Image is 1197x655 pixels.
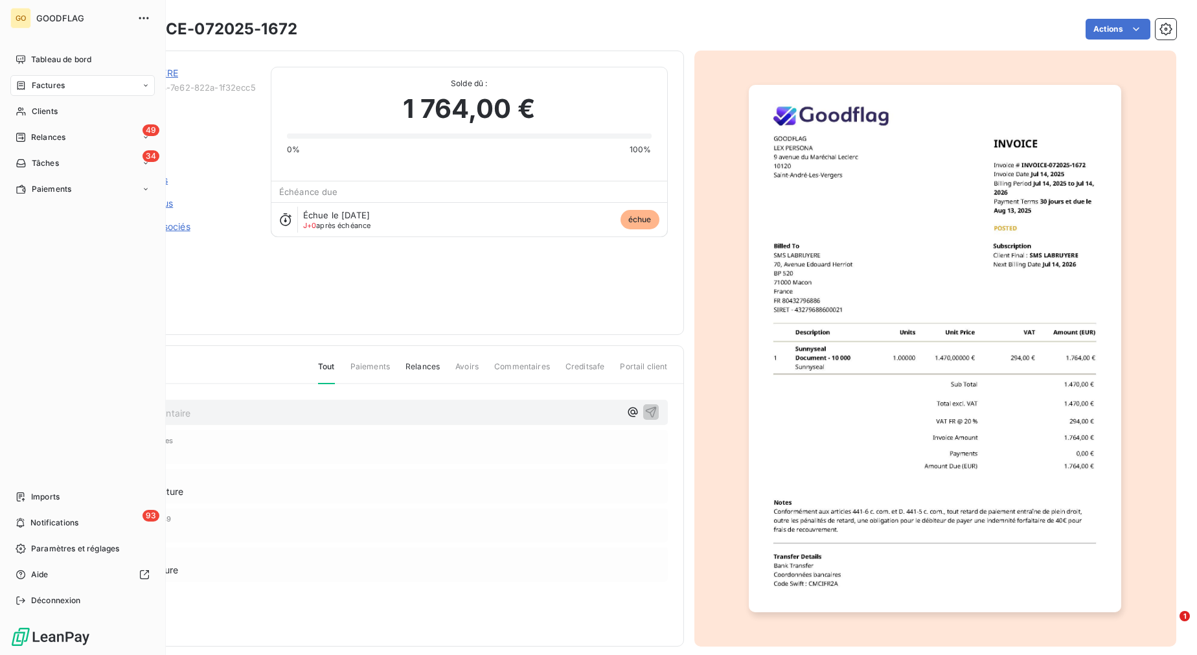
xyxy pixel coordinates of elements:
img: Logo LeanPay [10,626,91,647]
span: 0% [287,144,300,155]
span: GOODFLAG [36,13,130,23]
span: Échéance due [279,187,338,197]
a: Paiements [10,179,155,200]
span: Clients [32,106,58,117]
a: Factures [10,75,155,96]
a: Imports [10,487,155,507]
img: invoice_thumbnail [749,85,1121,612]
span: 49 [142,124,159,136]
a: Paramètres et réglages [10,538,155,559]
span: Creditsafe [565,361,605,383]
span: 100% [630,144,652,155]
span: Avoirs [455,361,479,383]
span: Déconnexion [31,595,81,606]
span: Aide [31,569,49,580]
span: Échue le [DATE] [303,210,370,220]
span: Imports [31,491,60,503]
span: J+0 [303,221,316,230]
a: 34Tâches [10,153,155,174]
a: Aide [10,564,155,585]
span: Portail client [620,361,667,383]
span: Relances [405,361,440,383]
span: Factures [32,80,65,91]
span: Tâches [32,157,59,169]
span: après échéance [303,222,371,229]
span: Commentaires [494,361,550,383]
span: 34 [142,150,159,162]
iframe: Intercom live chat [1153,611,1184,642]
span: 01980644-7564-7e62-822a-1f32ecc5d842 [102,82,255,93]
button: Actions [1086,19,1150,40]
div: GO [10,8,31,29]
span: 1 [1180,611,1190,621]
span: Solde dû : [287,78,652,89]
span: échue [621,210,659,229]
a: Tableau de bord [10,49,155,70]
span: Paiements [350,361,390,383]
a: 49Relances [10,127,155,148]
span: Paramètres et réglages [31,543,119,555]
span: Tout [318,361,335,384]
span: Paiements [32,183,71,195]
span: 1 764,00 € [403,89,535,128]
span: Notifications [30,517,78,529]
h3: INVOICE-072025-1672 [121,17,297,41]
span: 93 [142,510,159,522]
a: Clients [10,101,155,122]
span: Relances [31,132,65,143]
span: Tableau de bord [31,54,91,65]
